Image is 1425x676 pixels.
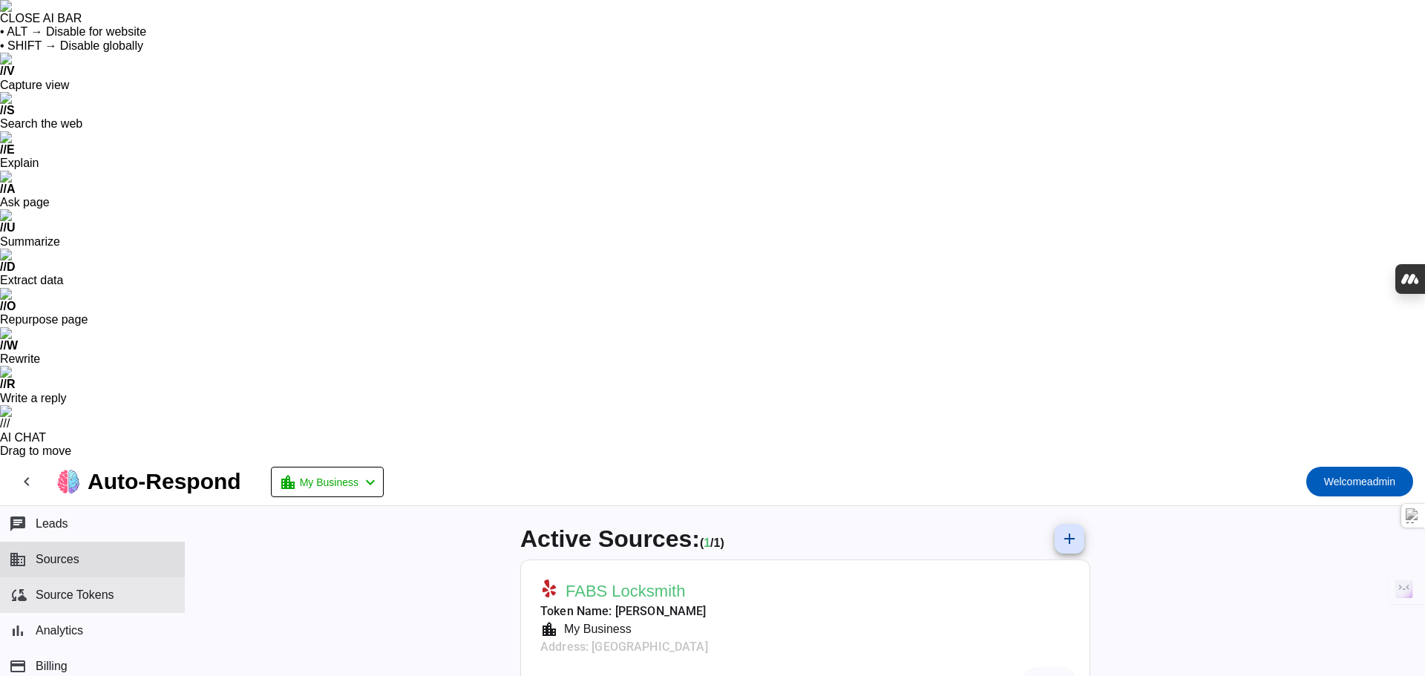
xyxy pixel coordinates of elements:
[18,473,36,490] mat-icon: chevron_left
[540,638,708,656] mat-card-subtitle: Address: [GEOGRAPHIC_DATA]
[704,536,710,549] span: Working
[710,536,713,549] span: /
[540,620,558,638] mat-icon: location_city
[566,581,685,602] span: FABS Locksmith
[1324,476,1367,488] span: Welcome
[520,525,700,552] span: Active Sources:
[1324,471,1395,492] span: admin
[1061,530,1078,548] mat-icon: add
[1306,467,1413,496] button: Welcomeadmin
[56,470,80,493] img: logo
[9,551,27,568] mat-icon: business
[36,517,68,531] span: Leads
[271,467,384,497] button: My Business
[36,588,114,602] span: Source Tokens
[300,472,358,493] span: My Business
[361,473,379,491] mat-icon: chevron_left
[540,603,708,620] mat-card-subtitle: Token Name: [PERSON_NAME]
[36,553,79,566] span: Sources
[714,536,724,549] span: Total
[558,620,632,638] div: My Business
[9,622,27,640] mat-icon: bar_chart
[9,657,27,675] mat-icon: payment
[9,586,27,604] mat-icon: cloud_sync
[88,471,241,492] div: Auto-Respond
[36,660,68,673] span: Billing
[36,624,83,637] span: Analytics
[9,515,27,533] mat-icon: chat
[279,473,297,491] mat-icon: location_city
[700,536,704,549] span: (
